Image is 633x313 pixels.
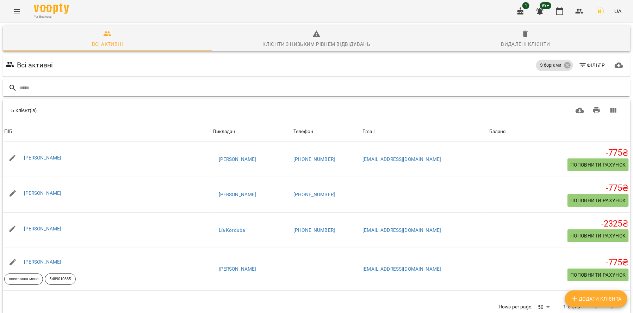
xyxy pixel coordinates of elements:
[219,227,245,234] a: Lía Korduba
[362,266,441,272] a: [EMAIL_ADDRESS][DOMAIN_NAME]
[34,14,69,19] span: For Business
[565,290,627,307] button: Додати клієнта
[540,2,552,9] span: 99+
[570,271,626,279] span: Поповнити рахунок
[362,156,441,162] a: [EMAIL_ADDRESS][DOMAIN_NAME]
[293,127,313,136] div: Телефон
[293,127,360,136] span: Телефон
[213,127,235,136] div: Sort
[9,276,38,282] p: посилання-моно
[536,60,573,71] div: З боргами
[579,61,605,70] span: Фільтр
[219,266,256,273] a: [PERSON_NAME]
[293,227,335,233] a: [PHONE_NUMBER]
[489,127,506,136] div: Баланс
[570,196,626,205] span: Поповнити рахунок
[362,127,486,136] span: Email
[293,127,313,136] div: Sort
[219,156,256,163] a: [PERSON_NAME]
[501,40,550,48] div: Видалені клієнти
[34,4,69,14] img: Voopty Logo
[3,99,630,122] div: Table Toolbar
[293,192,335,197] a: [PHONE_NUMBER]
[612,5,625,18] button: UA
[45,273,75,285] div: 5489010385
[571,295,622,303] span: Додати клієнта
[499,303,532,311] p: Rows per page:
[522,2,529,9] span: 1
[564,303,581,311] p: 1-5 of 5
[17,60,53,71] h6: Всі активні
[293,156,335,162] a: [PHONE_NUMBER]
[567,269,629,281] button: Поповнити рахунок
[567,158,629,171] button: Поповнити рахунок
[489,127,629,136] span: Баланс
[24,259,62,265] a: [PERSON_NAME]
[4,127,210,136] span: ПІБ
[8,3,25,20] button: Menu
[262,40,370,48] div: Клієнти з низьким рівнем відвідувань
[489,183,629,194] h5: -775 ₴
[576,59,608,72] button: Фільтр
[4,273,43,285] div: посилання-моно
[489,218,629,229] h5: -2325 ₴
[489,257,629,268] h5: -775 ₴
[567,229,629,242] button: Поповнити рахунок
[24,226,62,231] a: [PERSON_NAME]
[595,6,604,16] img: 8d0eeeb81da45b061d9d13bc87c74316.png
[213,127,291,136] span: Викладач
[24,190,62,196] a: [PERSON_NAME]
[570,161,626,169] span: Поповнити рахунок
[605,102,622,119] button: Вигляд колонок
[49,276,71,282] p: 5489010385
[24,155,62,161] a: [PERSON_NAME]
[567,194,629,207] button: Поповнити рахунок
[213,127,235,136] div: Викладач
[489,296,629,307] h5: -1550 ₴
[11,107,304,114] div: 5 Клієнт(ів)
[614,7,622,15] span: UA
[535,302,552,312] div: 50
[362,127,374,136] div: Sort
[4,127,12,136] div: ПІБ
[219,191,256,198] a: [PERSON_NAME]
[92,40,123,48] div: Всі активні
[362,127,374,136] div: Email
[570,231,626,240] span: Поповнити рахунок
[489,148,629,158] h5: -775 ₴
[4,127,12,136] div: Sort
[489,127,506,136] div: Sort
[588,102,605,119] button: Друк
[571,102,588,119] button: Завантажити CSV
[362,227,441,233] a: [EMAIL_ADDRESS][DOMAIN_NAME]
[536,62,566,68] span: З боргами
